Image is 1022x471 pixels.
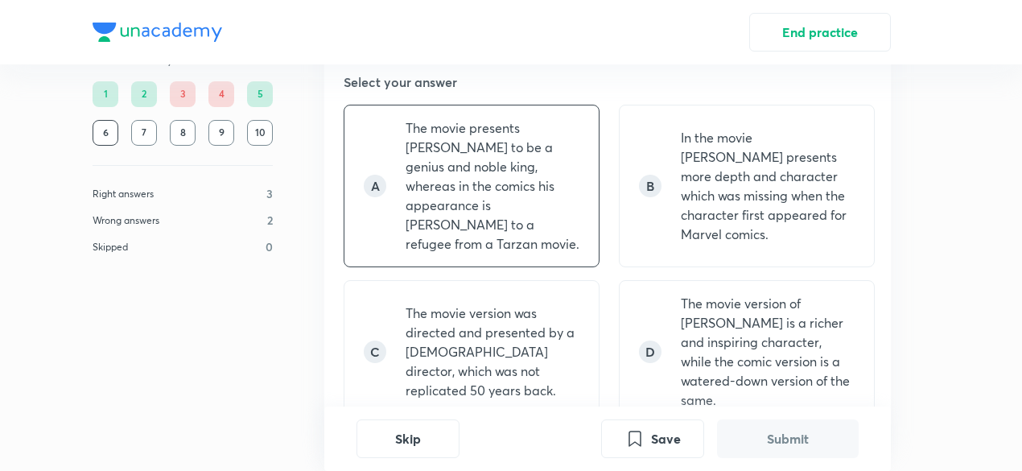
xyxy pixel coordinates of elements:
[247,120,273,146] div: 10
[266,238,273,255] p: 0
[639,341,661,363] div: D
[267,212,273,229] p: 2
[356,419,459,458] button: Skip
[93,81,118,107] div: 1
[344,72,457,92] h5: Select your answer
[93,187,154,201] p: Right answers
[749,13,891,52] button: End practice
[93,120,118,146] div: 6
[170,81,196,107] div: 3
[406,118,579,254] p: The movie presents [PERSON_NAME] to be a genius and noble king, whereas in the comics his appeara...
[208,120,234,146] div: 9
[131,120,157,146] div: 7
[208,81,234,107] div: 4
[364,341,386,363] div: C
[93,23,222,42] img: Company Logo
[170,120,196,146] div: 8
[681,128,855,244] p: In the movie [PERSON_NAME] presents more depth and character which was missing when the character...
[266,185,273,202] p: 3
[93,240,128,254] p: Skipped
[406,304,579,400] p: The movie version was directed and presented by a [DEMOGRAPHIC_DATA] director, which was not repl...
[639,175,661,197] div: B
[364,175,386,197] div: A
[247,81,273,107] div: 5
[131,81,157,107] div: 2
[717,419,859,458] button: Submit
[681,294,855,410] p: The movie version of [PERSON_NAME] is a richer and inspiring character, while the comic version i...
[601,419,704,458] button: Save
[93,213,159,228] p: Wrong answers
